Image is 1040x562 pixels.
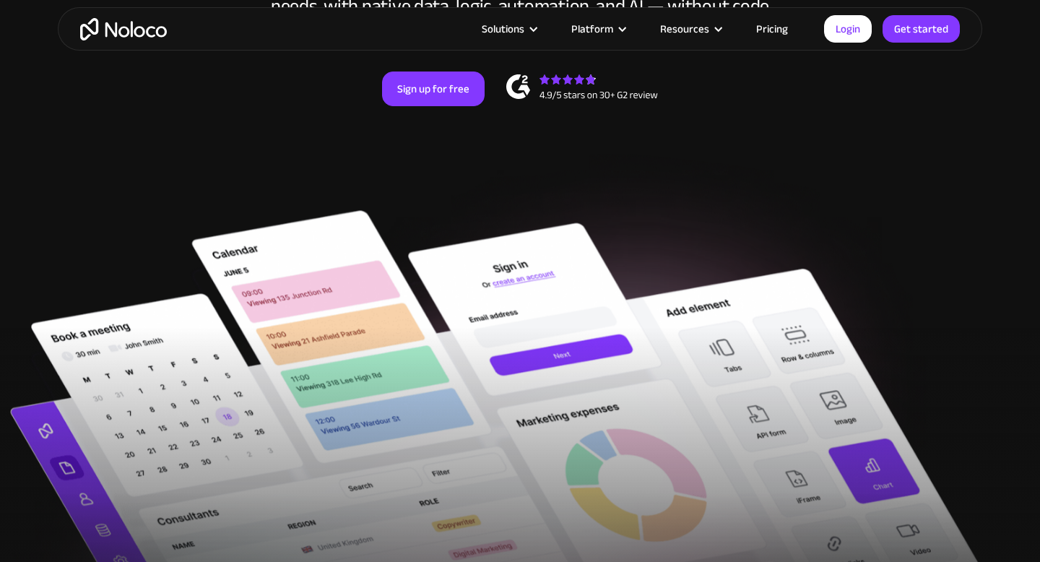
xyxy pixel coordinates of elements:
a: home [80,18,167,40]
a: Pricing [738,20,806,38]
div: Resources [660,20,709,38]
a: Sign up for free [382,72,485,106]
a: Get started [883,15,960,43]
div: Platform [553,20,642,38]
div: Solutions [464,20,553,38]
div: Platform [571,20,613,38]
div: Resources [642,20,738,38]
a: Login [824,15,872,43]
div: Solutions [482,20,524,38]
